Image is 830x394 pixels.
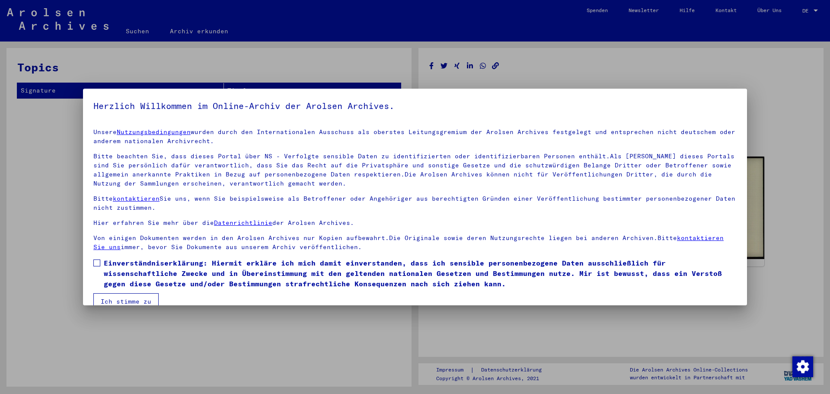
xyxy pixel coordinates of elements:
[93,128,737,146] p: Unsere wurden durch den Internationalen Ausschuss als oberstes Leitungsgremium der Arolsen Archiv...
[214,219,272,227] a: Datenrichtlinie
[104,258,737,289] span: Einverständniserklärung: Hiermit erkläre ich mich damit einverstanden, dass ich sensible personen...
[792,356,813,377] img: Zustimmung ändern
[117,128,191,136] a: Nutzungsbedingungen
[93,194,737,212] p: Bitte Sie uns, wenn Sie beispielsweise als Betroffener oder Angehöriger aus berechtigten Gründen ...
[93,234,724,251] a: kontaktieren Sie uns
[93,218,737,227] p: Hier erfahren Sie mehr über die der Arolsen Archives.
[93,99,737,113] h5: Herzlich Willkommen im Online-Archiv der Arolsen Archives.
[113,195,160,202] a: kontaktieren
[93,152,737,188] p: Bitte beachten Sie, dass dieses Portal über NS - Verfolgte sensible Daten zu identifizierten oder...
[93,234,737,252] p: Von einigen Dokumenten werden in den Arolsen Archives nur Kopien aufbewahrt.Die Originale sowie d...
[792,356,813,377] div: Zustimmung ändern
[93,293,159,310] button: Ich stimme zu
